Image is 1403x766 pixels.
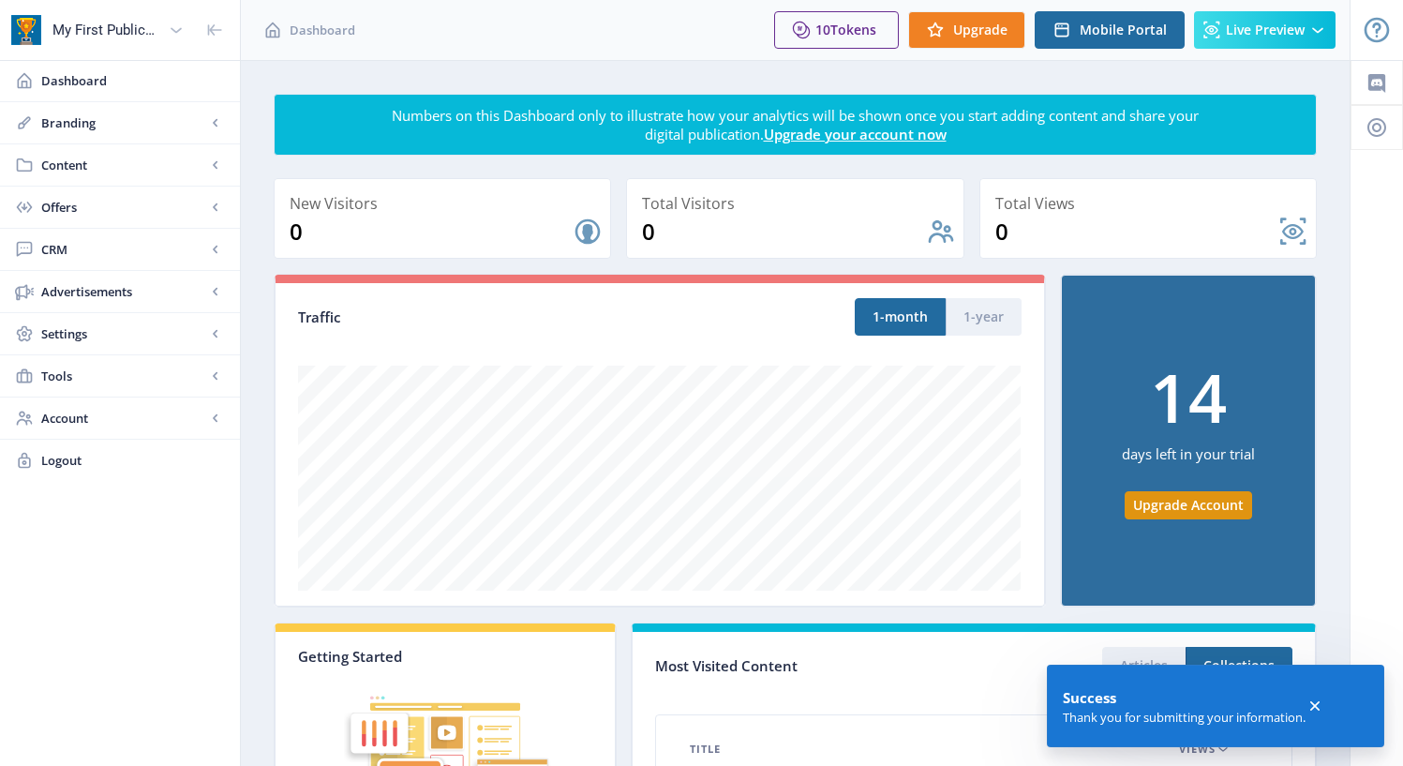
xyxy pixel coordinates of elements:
[1080,23,1167,38] span: Mobile Portal
[11,15,41,45] img: app-icon.png
[298,647,592,666] div: Getting Started
[1186,647,1292,684] button: Collections
[41,113,206,132] span: Branding
[41,324,206,343] span: Settings
[764,125,947,143] a: Upgrade your account now
[774,11,899,49] button: 10Tokens
[855,298,946,336] button: 1-month
[642,190,955,217] div: Total Visitors
[41,282,206,301] span: Advertisements
[41,409,206,428] span: Account
[655,652,974,681] div: Most Visited Content
[52,9,161,51] div: My First Publication
[290,190,603,217] div: New Visitors
[953,23,1007,38] span: Upgrade
[1226,23,1305,38] span: Live Preview
[391,106,1201,143] div: Numbers on this Dashboard only to illustrate how your analytics will be shown once you start addi...
[1063,709,1306,726] div: Thank you for submitting your information.
[1122,430,1255,491] div: days left in your trial
[41,198,206,217] span: Offers
[1125,491,1252,519] button: Upgrade Account
[642,217,925,247] div: 0
[290,217,573,247] div: 0
[41,240,206,259] span: CRM
[1035,11,1185,49] button: Mobile Portal
[1150,363,1227,430] div: 14
[1194,11,1336,49] button: Live Preview
[41,156,206,174] span: Content
[41,367,206,385] span: Tools
[1179,738,1216,760] span: Views
[995,217,1278,247] div: 0
[908,11,1025,49] button: Upgrade
[690,738,721,760] span: Title
[298,307,660,328] div: Traffic
[290,21,355,39] span: Dashboard
[41,71,225,90] span: Dashboard
[830,21,876,38] span: Tokens
[995,190,1308,217] div: Total Views
[1102,647,1186,684] button: Articles
[1063,686,1306,709] div: Success
[946,298,1022,336] button: 1-year
[41,451,225,470] span: Logout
